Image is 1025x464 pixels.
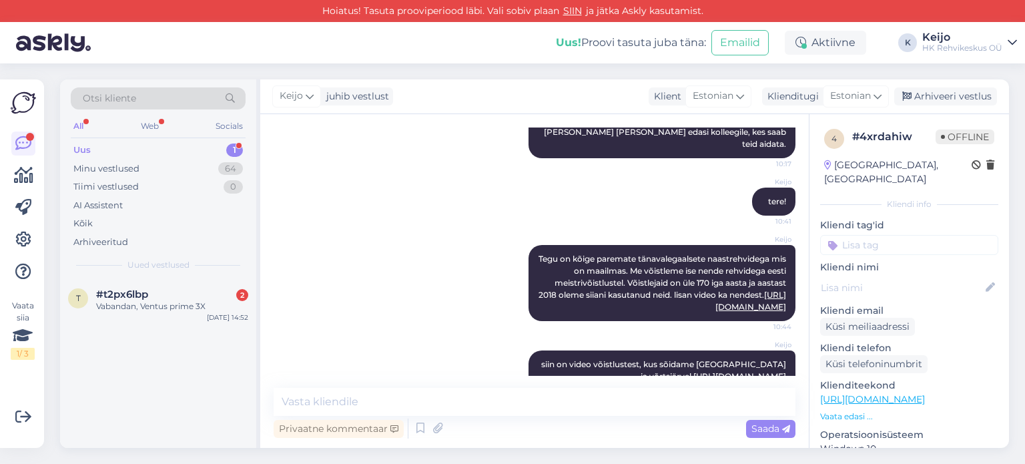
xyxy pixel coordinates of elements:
button: Emailid [711,30,769,55]
div: Klienditugi [762,89,819,103]
div: Vabandan, Ventus prime 3X [96,300,248,312]
div: Web [138,118,161,135]
div: Tiimi vestlused [73,180,139,194]
span: tere! [768,196,786,206]
span: Keijo [741,234,791,244]
span: Keijo [741,177,791,187]
span: Offline [936,130,994,144]
div: Klient [649,89,681,103]
span: Uued vestlused [127,259,190,271]
div: [GEOGRAPHIC_DATA], [GEOGRAPHIC_DATA] [824,158,972,186]
p: Klienditeekond [820,379,998,393]
a: KeijoHK Rehvikeskus OÜ [922,32,1017,53]
div: 2 [236,289,248,301]
div: All [71,118,86,135]
span: Estonian [693,89,733,103]
span: 4 [831,134,837,144]
p: Kliendi nimi [820,260,998,274]
span: 10:41 [741,216,791,226]
p: Kliendi telefon [820,341,998,355]
span: t [76,293,81,303]
div: Kõik [73,217,93,230]
span: 10:17 [741,159,791,169]
b: Uus! [556,36,581,49]
span: #t2px6lbp [96,288,148,300]
div: Arhiveeri vestlus [894,87,997,105]
div: K [898,33,917,52]
span: Keijo [280,89,303,103]
div: [DATE] 14:52 [207,312,248,322]
span: Estonian [830,89,871,103]
div: Küsi meiliaadressi [820,318,915,336]
a: SIIN [559,5,586,17]
div: Socials [213,118,246,135]
div: 1 [226,144,243,157]
p: Windows 10 [820,442,998,456]
span: Keijo [741,340,791,350]
span: Otsi kliente [83,91,136,105]
div: Uus [73,144,91,157]
div: # 4xrdahiw [852,129,936,145]
div: Vaata siia [11,300,35,360]
img: Askly Logo [11,90,36,115]
div: Küsi telefoninumbrit [820,355,928,373]
p: Kliendi tag'id [820,218,998,232]
span: Tegu on kõige paremate tänavalegaalsete naastrehvidega mis on maailmas. Me võistleme ise nende re... [539,254,788,312]
div: HK Rehvikeskus OÜ [922,43,1002,53]
span: Saada [751,423,790,435]
div: Kliendi info [820,198,998,210]
div: AI Assistent [73,199,123,212]
div: 1 / 3 [11,348,35,360]
input: Lisa nimi [821,280,983,295]
p: Kliendi email [820,304,998,318]
div: 64 [218,162,243,176]
input: Lisa tag [820,235,998,255]
span: 10:44 [741,322,791,332]
a: [URL][DOMAIN_NAME] [693,371,786,381]
div: juhib vestlust [321,89,389,103]
div: Proovi tasuta juba täna: [556,35,706,51]
div: 0 [224,180,243,194]
p: Operatsioonisüsteem [820,428,998,442]
div: Keijo [922,32,1002,43]
p: Vaata edasi ... [820,411,998,423]
a: [URL][DOMAIN_NAME] [820,393,925,405]
div: Minu vestlused [73,162,139,176]
div: Arhiveeritud [73,236,128,249]
div: Aktiivne [785,31,866,55]
span: siin on video võistlustest, kus sõidame [GEOGRAPHIC_DATA] ja võrtsjärvel. [541,359,788,381]
div: Privaatne kommentaar [274,420,404,438]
